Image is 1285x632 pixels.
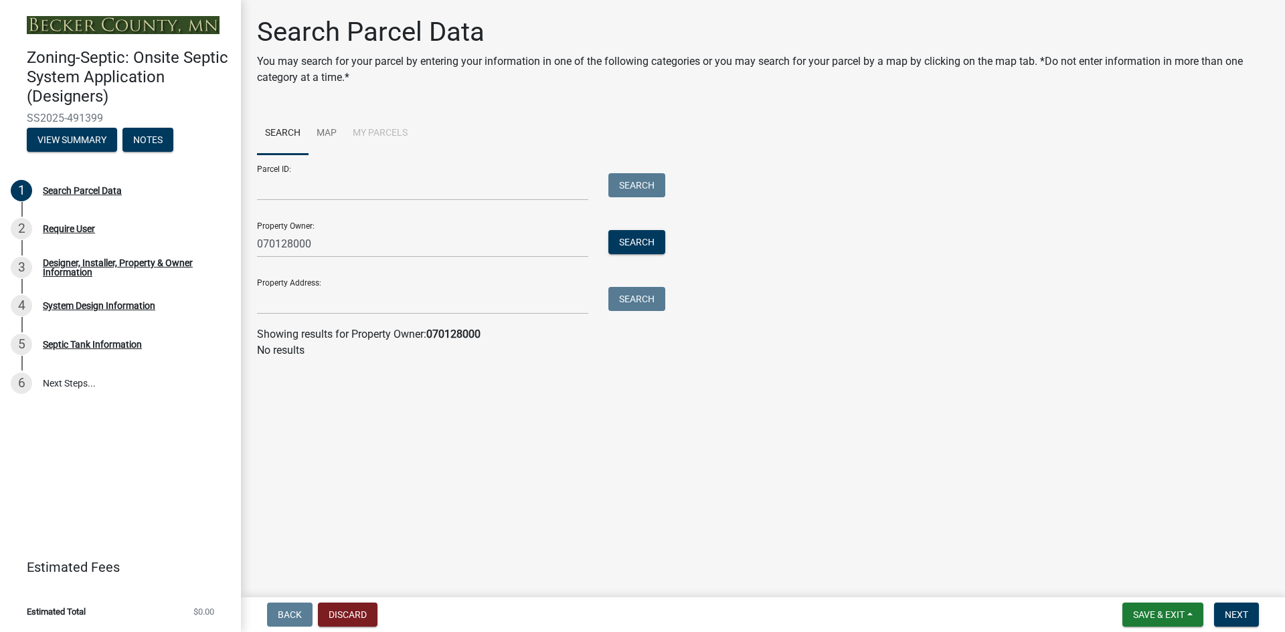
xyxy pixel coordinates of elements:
div: Designer, Installer, Property & Owner Information [43,258,220,277]
div: 6 [11,373,32,394]
a: Estimated Fees [11,554,220,581]
button: Search [608,287,665,311]
button: Next [1214,603,1259,627]
span: Next [1225,609,1248,620]
button: Notes [122,128,173,152]
a: Map [309,112,345,155]
span: Back [278,609,302,620]
button: Back [267,603,313,627]
wm-modal-confirm: Summary [27,135,117,146]
div: 4 [11,295,32,316]
div: 2 [11,218,32,239]
span: Estimated Total [27,607,86,616]
div: Septic Tank Information [43,340,142,349]
div: 5 [11,334,32,355]
div: System Design Information [43,301,155,310]
a: Search [257,112,309,155]
button: Search [608,230,665,254]
h1: Search Parcel Data [257,16,1269,48]
p: You may search for your parcel by entering your information in one of the following categories or... [257,54,1269,86]
div: 3 [11,257,32,278]
div: 1 [11,180,32,201]
button: View Summary [27,128,117,152]
p: No results [257,342,1269,358]
span: $0.00 [193,607,214,616]
div: Require User [43,224,95,233]
h4: Zoning-Septic: Onsite Septic System Application (Designers) [27,48,230,106]
button: Save & Exit [1122,603,1203,627]
span: SS2025-491399 [27,112,214,124]
button: Search [608,173,665,197]
div: Showing results for Property Owner: [257,326,1269,342]
button: Discard [318,603,377,627]
img: Becker County, Minnesota [27,16,220,34]
div: Search Parcel Data [43,186,122,195]
span: Save & Exit [1133,609,1185,620]
strong: 070128000 [426,328,481,340]
wm-modal-confirm: Notes [122,135,173,146]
